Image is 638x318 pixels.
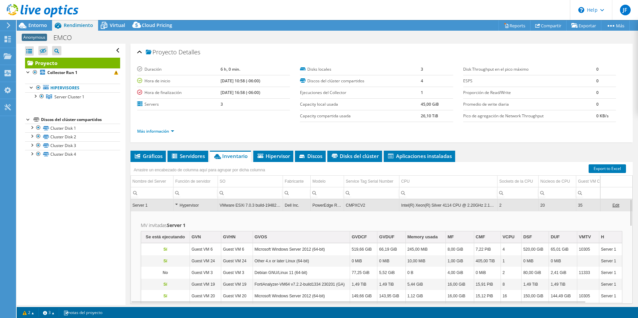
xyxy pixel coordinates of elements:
[18,308,39,317] a: 2
[344,187,399,199] td: Column Service Tag Serial Number, Filter cell
[599,279,622,290] td: Column H, Value Server 1
[399,187,498,199] td: Column CPU, Filter cell
[190,267,221,279] td: Column GVN, Value Guest VM 3
[143,257,188,265] p: Sí
[142,22,172,28] span: Cloud Pricing
[596,78,599,84] b: 0
[474,279,501,290] td: Column CMF, Value 15,91 PiB
[399,176,498,187] td: CPU Column
[54,94,84,100] span: Server Cluster 1
[22,34,47,41] span: Anonymous
[221,244,253,255] td: Column GVHN, Value Guest VM 6
[350,267,377,279] td: Column GVDCF, Value 77,25 GiB
[549,231,577,243] td: DUF Column
[221,66,240,72] b: 6 h, 0 min.
[377,255,405,267] td: Column GVDUF, Value 0 MiB
[221,279,253,290] td: Column GVHN, Value Guest VM 19
[141,279,190,290] td: Column Se está ejecutando, Value Yes
[221,255,253,267] td: Column GVHN, Value Guest VM 24
[377,244,405,255] td: Column GVDUF, Value 66,19 GiB
[405,279,446,290] td: Column Memory usada, Value 5,44 GiB
[47,70,77,75] b: Collector Run 1
[331,153,379,159] span: Disks del clúster
[253,279,350,290] td: Column GVOS, Value FortiAnalyzer-VM64 v7.2.2-build1334 230201 (GA)
[300,78,421,84] label: Discos del clúster compartidos
[352,233,367,241] div: GVDCF
[446,255,474,267] td: Column MF, Value 1,00 GiB
[221,290,253,302] td: Column GVHN, Value Guest VM 20
[405,244,446,255] td: Column Memory usada, Value 245,00 MiB
[190,279,221,290] td: Column GVN, Value Guest VM 19
[221,101,223,107] b: 3
[523,233,532,241] div: DSF
[499,20,531,31] a: Reports
[530,20,567,31] a: Compartir
[549,279,577,290] td: Column DUF, Value 1,49 TiB
[474,244,501,255] td: Column CMF, Value 7,22 PiB
[137,128,174,134] a: Más información
[221,90,260,95] b: [DATE] 16:58 (-06:00)
[377,290,405,302] td: Column GVDUF, Value 143,95 GiB
[463,113,596,119] label: Pico de agregación de Network Throughput
[300,66,421,73] label: Disks locales
[549,267,577,279] td: Column DUF, Value 2,41 GiB
[447,233,454,241] div: MF
[589,164,626,173] a: Export to Excel
[190,244,221,255] td: Column GVN, Value Guest VM 6
[300,113,421,119] label: Capacity compartida usada
[522,244,549,255] td: Column DSF, Value 520,00 GiB
[25,84,120,92] a: Hipervisores
[141,221,622,229] h2: MV invitadas
[387,153,452,159] span: Aplicaciones instaladas
[146,233,185,241] div: Se está ejecutando
[576,199,615,211] td: Column Guest VM Count, Value 35
[522,231,549,243] td: DSF Column
[577,231,599,243] td: VMTV Column
[141,255,190,267] td: Column Se está ejecutando, Value Yes
[41,116,120,124] div: Discos del clúster compartidos
[311,187,344,199] td: Column Modelo, Filter cell
[405,267,446,279] td: Column Memory usada, Value 0 B
[577,267,599,279] td: Column VMTV, Value 11333
[596,90,599,95] b: 0
[577,290,599,302] td: Column VMTV, Value 10305
[499,177,533,185] div: Sockets de la CPU
[221,231,253,243] td: GVHN Column
[421,101,439,107] b: 45,00 GiB
[143,292,188,300] p: Sí
[131,176,174,187] td: Nombre del Server Column
[300,89,421,96] label: Ejecuciones del Collector
[498,187,539,199] td: Column Sockets de la CPU, Filter cell
[421,66,423,72] b: 3
[522,290,549,302] td: Column DSF, Value 150,00 GiB
[25,68,120,77] a: Collector Run 1
[599,255,622,267] td: Column H, Value Server 1
[599,244,622,255] td: Column H, Value Server 1
[539,199,576,211] td: Column Núcleos de CPU, Value 20
[255,233,267,241] div: GVOS
[498,176,539,187] td: Sockets de la CPU Column
[253,231,350,243] td: GVOS Column
[503,233,515,241] div: VCPU
[175,201,216,209] div: Hypervisor
[549,244,577,255] td: Column DUF, Value 65,01 GiB
[501,231,521,243] td: VCPU Column
[578,177,608,185] div: Guest VM Count
[143,245,188,253] p: Sí
[579,233,591,241] div: VMTV
[221,78,260,84] b: [DATE] 10:58 (-06:00)
[312,177,325,185] div: Modelo
[539,176,576,187] td: Núcleos de CPU Column
[522,267,549,279] td: Column DSF, Value 80,00 GiB
[599,231,622,243] td: H Column
[501,255,521,267] td: Column VCPU, Value 1
[501,290,521,302] td: Column VCPU, Value 16
[174,199,218,211] td: Column Función de servidor, Value Hypervisor
[501,244,521,255] td: Column VCPU, Value 4
[463,78,596,84] label: ESPS
[25,150,120,159] a: Cluster Disk 4
[50,34,82,41] h1: EMCO
[377,231,405,243] td: GVDUF Column
[399,199,498,211] td: Column CPU, Value Intel(R) Xeon(R) Silver 4114 CPU @ 2.20GHz 2.19 GHz
[132,177,166,185] div: Nombre del Server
